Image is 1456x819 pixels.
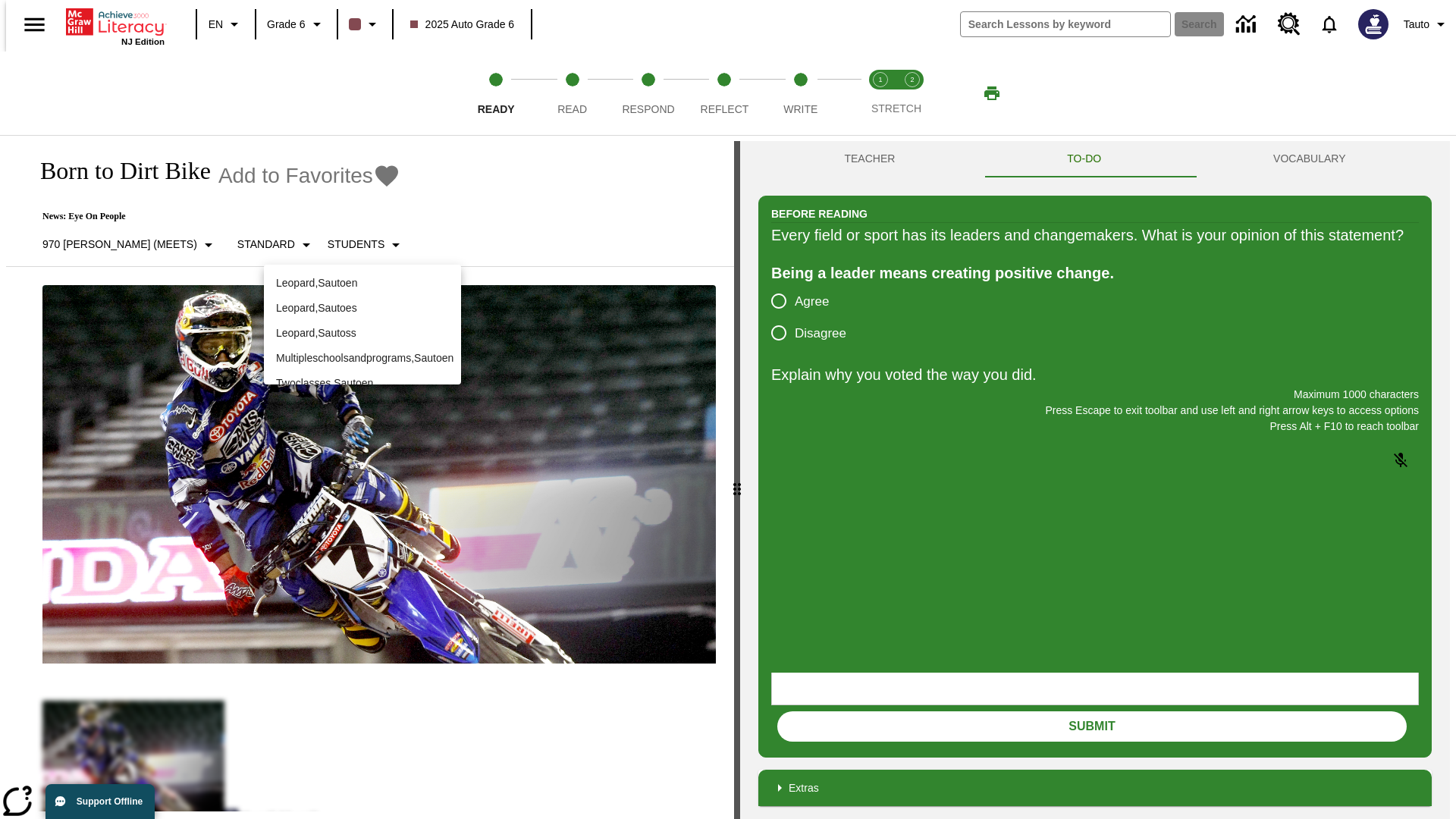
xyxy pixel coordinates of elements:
p: Twoclasses , Sautoen [276,375,449,391]
body: Explain why you voted the way you did. Maximum 1000 characters Press Alt + F10 to reach toolbar P... [6,12,221,26]
p: Multipleschoolsandprograms , Sautoen [276,350,449,366]
p: Leopard , Sautoss [276,325,449,341]
p: Leopard , Sautoes [276,300,449,316]
p: Leopard , Sautoen [276,275,449,291]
